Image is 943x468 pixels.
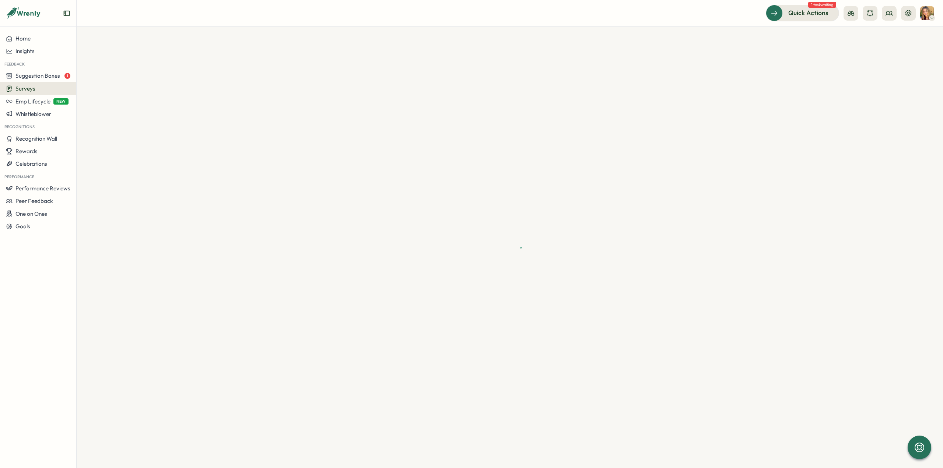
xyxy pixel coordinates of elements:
span: Emp Lifecycle [15,98,50,105]
span: Quick Actions [788,8,828,18]
span: 1 task waiting [808,2,836,8]
span: Celebrations [15,160,47,167]
span: Performance Reviews [15,185,70,192]
span: One on Ones [15,210,47,217]
span: Goals [15,223,30,230]
span: Peer Feedback [15,197,53,204]
button: Expand sidebar [63,10,70,17]
span: Suggestion Boxes [15,72,60,79]
span: Home [15,35,31,42]
span: Surveys [15,85,35,92]
span: Recognition Wall [15,135,57,142]
span: Whistleblower [15,110,51,117]
span: Insights [15,47,35,54]
span: Rewards [15,148,38,155]
span: NEW [53,98,69,105]
button: Quick Actions [766,5,839,21]
span: 1 [64,73,70,79]
img: Tarin O'Neill [920,6,934,20]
